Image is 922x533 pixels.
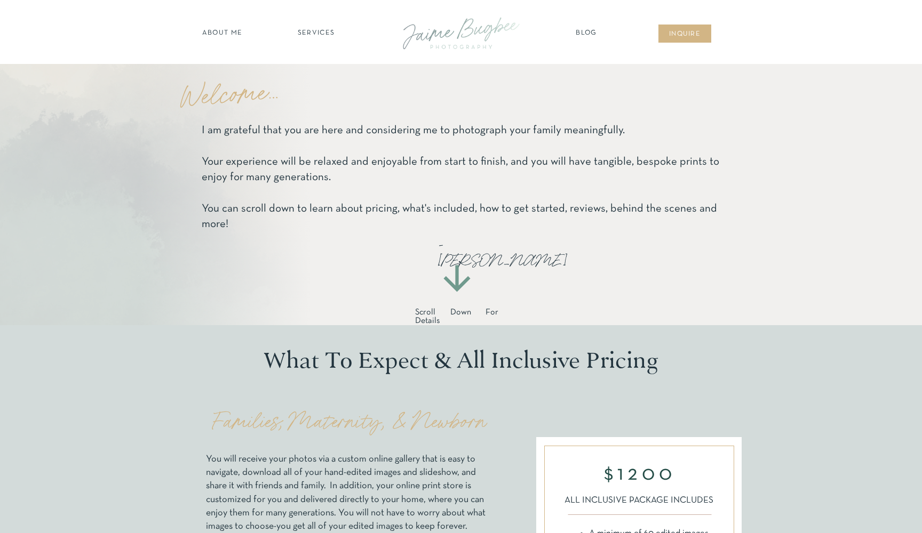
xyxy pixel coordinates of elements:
[260,348,662,381] h2: What To Expect & All Inclusive Pricing
[286,28,346,39] a: SERVICES
[581,464,699,485] p: $1200
[415,308,498,319] p: Scroll Down For Details
[573,28,600,39] a: Blog
[663,29,706,40] a: inqUIre
[178,64,406,116] p: Welcome...
[559,494,719,508] p: ALL INCLUSIVE PACKAGE INCLUDES
[199,28,245,39] a: about ME
[207,407,492,437] h2: Families, Maternity, & Newborn
[436,237,486,255] p: -[PERSON_NAME]
[202,123,720,230] a: I am grateful that you are here and considering me to photograph your family meaningfully.Your ex...
[202,123,720,230] p: I am grateful that you are here and considering me to photograph your family meaningfully. Your e...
